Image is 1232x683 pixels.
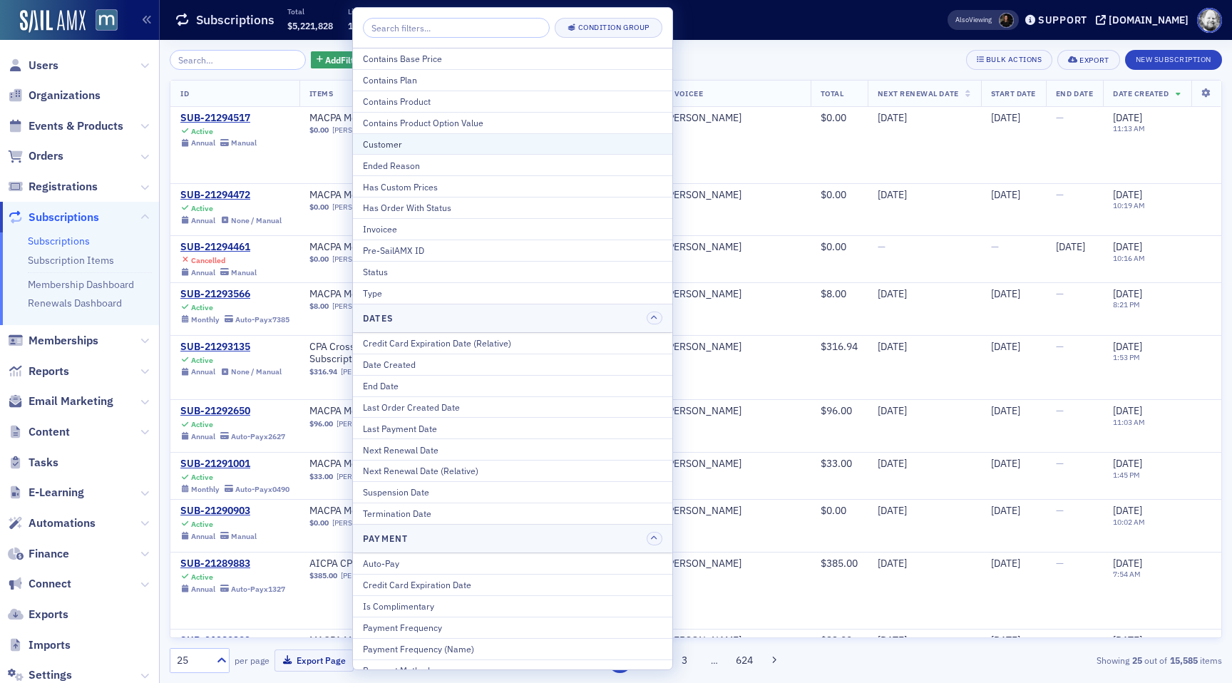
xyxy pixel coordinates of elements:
[363,486,662,498] div: Suspension Date
[363,464,662,477] div: Next Renewal Date (Relative)
[665,288,801,301] span: Amanda Tyson
[1125,50,1222,70] button: New Subscription
[878,240,885,253] span: —
[309,635,489,647] span: MACPA Membership
[235,654,269,667] label: per page
[180,458,289,471] a: SUB-21291001
[363,642,662,655] div: Payment Frequency (Name)
[353,503,672,524] button: Termination Date
[1113,504,1142,517] span: [DATE]
[180,189,282,202] a: SUB-21294472
[363,401,662,414] div: Last Order Created Date
[332,255,389,264] a: [PERSON_NAME]
[309,405,489,418] a: MACPA Membership (Annual)
[363,443,662,456] div: Next Renewal Date
[332,125,389,135] a: [PERSON_NAME]
[991,557,1020,570] span: [DATE]
[180,288,289,301] div: SUB-21293566
[665,112,741,125] div: [PERSON_NAME]
[999,13,1014,28] span: Lauren McDonough
[353,375,672,396] button: End Date
[309,367,337,376] span: $316.94
[309,341,491,366] a: CPA Crossings On Demand Bundle Subscription (Annual)
[991,111,1020,124] span: [DATE]
[191,216,215,225] div: Annual
[8,179,98,195] a: Registrations
[353,48,672,69] button: Contains Base Price
[309,302,329,311] span: $8.00
[231,367,282,376] div: None / Manual
[353,354,672,375] button: Date Created
[363,73,662,86] div: Contains Plan
[309,458,489,471] a: MACPA Membership (Monthly)
[363,18,550,38] input: Search filters...
[1113,417,1145,427] time: 11:03 AM
[8,148,63,164] a: Orders
[665,241,741,254] div: [PERSON_NAME]
[353,595,672,617] button: Is Complimentary
[878,188,907,201] span: [DATE]
[363,312,393,324] h4: Dates
[821,557,858,570] span: $385.00
[665,458,741,471] a: [PERSON_NAME]
[1125,52,1222,65] a: New Subscription
[878,111,907,124] span: [DATE]
[332,302,389,311] a: [PERSON_NAME]
[821,504,846,517] span: $0.00
[180,405,285,418] a: SUB-21292650
[309,635,489,647] a: MACPA Membership (Monthly)
[235,485,289,494] div: Auto-Pay x0490
[29,210,99,225] span: Subscriptions
[8,576,71,592] a: Connect
[20,10,86,33] img: SailAMX
[96,9,118,31] img: SailAMX
[29,576,71,592] span: Connect
[29,148,63,164] span: Orders
[1113,457,1142,470] span: [DATE]
[353,396,672,418] button: Last Order Created Date
[353,218,672,240] button: Invoicee
[986,56,1042,63] div: Bulk Actions
[821,240,846,253] span: $0.00
[180,505,257,518] a: SUB-21290903
[665,558,741,570] div: [PERSON_NAME]
[309,472,333,481] span: $33.00
[363,244,662,257] div: Pre-SailAMX ID
[191,138,215,148] div: Annual
[1113,404,1142,417] span: [DATE]
[363,265,662,278] div: Status
[1197,8,1222,33] span: Profile
[191,432,215,441] div: Annual
[29,58,58,73] span: Users
[86,9,118,34] a: View Homepage
[1056,504,1064,517] span: —
[1056,557,1064,570] span: —
[309,241,489,254] a: MACPA Membership (Annual)
[180,88,189,98] span: ID
[337,472,394,481] a: [PERSON_NAME]
[287,6,333,16] p: Total
[1113,557,1142,570] span: [DATE]
[1056,457,1064,470] span: —
[1113,340,1142,353] span: [DATE]
[1113,517,1145,527] time: 10:02 AM
[309,505,489,518] span: MACPA Membership
[231,532,257,541] div: Manual
[1056,111,1064,124] span: —
[363,180,662,193] div: Has Custom Prices
[309,189,489,202] span: MACPA Membership
[8,546,69,562] a: Finance
[821,111,846,124] span: $0.00
[353,282,672,304] button: Type
[8,210,99,225] a: Subscriptions
[665,405,741,418] div: [PERSON_NAME]
[1056,287,1064,300] span: —
[1056,340,1064,353] span: —
[341,367,398,376] a: [PERSON_NAME]
[1056,240,1085,253] span: [DATE]
[1056,404,1064,417] span: —
[665,505,741,518] div: [PERSON_NAME]
[955,15,969,24] div: Also
[311,51,369,69] button: AddFilter
[665,88,703,98] span: Invoicee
